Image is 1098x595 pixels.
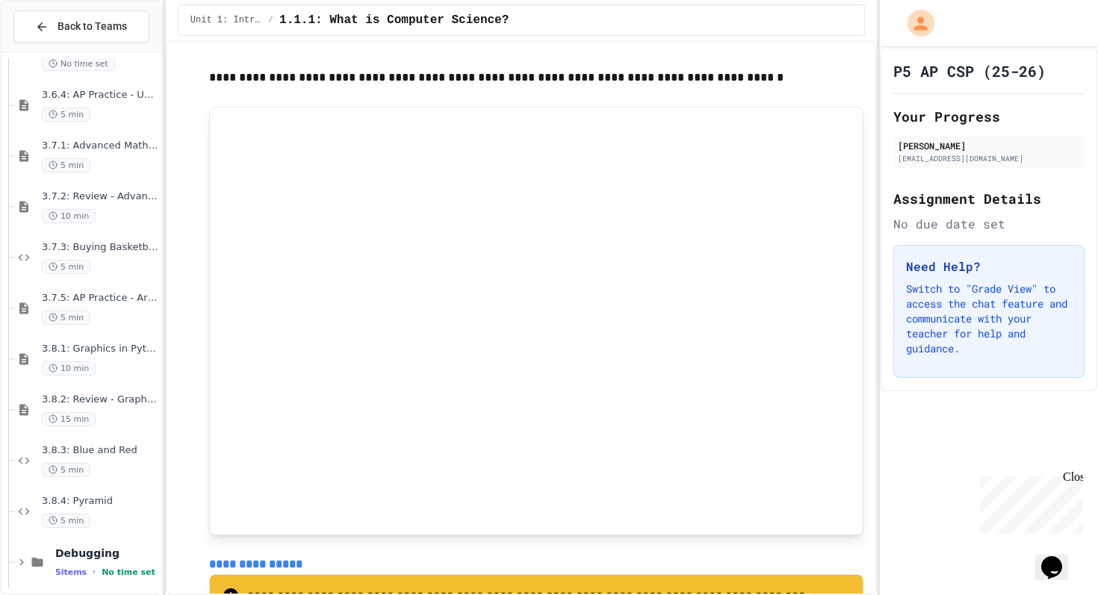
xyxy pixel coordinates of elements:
span: 5 min [42,311,90,325]
h2: Your Progress [893,106,1085,127]
p: Switch to "Grade View" to access the chat feature and communicate with your teacher for help and ... [906,281,1072,356]
span: 3.8.1: Graphics in Python [42,343,158,355]
span: Unit 1: Intro to Computer Science [190,14,262,26]
span: 10 min [42,361,96,376]
span: 3.8.2: Review - Graphics in Python [42,393,158,406]
span: 5 min [42,158,90,172]
iframe: chat widget [974,470,1083,534]
span: 5 items [55,567,87,577]
div: [EMAIL_ADDRESS][DOMAIN_NAME] [898,153,1080,164]
span: / [268,14,273,26]
span: 5 min [42,260,90,274]
span: Back to Teams [58,19,127,34]
span: 3.8.3: Blue and Red [42,444,158,457]
span: 3.7.2: Review - Advanced Math in Python [42,190,158,203]
h1: P5 AP CSP (25-26) [893,60,1046,81]
span: 15 min [42,412,96,426]
span: 3.8.4: Pyramid [42,495,158,508]
span: 10 min [42,209,96,223]
span: 1.1.1: What is Computer Science? [279,11,509,29]
h2: Assignment Details [893,188,1085,209]
span: 3.7.1: Advanced Math in Python [42,140,158,152]
span: Debugging [55,546,158,560]
div: Chat with us now!Close [6,6,103,95]
span: 5 min [42,514,90,528]
span: 3.7.3: Buying Basketballs [42,241,158,254]
span: • [93,566,96,578]
span: 3.7.5: AP Practice - Arithmetic Operators [42,292,158,305]
div: My Account [892,6,938,40]
span: 5 min [42,108,90,122]
span: No time set [42,57,115,71]
h3: Need Help? [906,258,1072,275]
div: No due date set [893,215,1085,233]
span: No time set [102,567,155,577]
span: 5 min [42,463,90,477]
div: [PERSON_NAME] [898,139,1080,152]
span: 3.6.4: AP Practice - User Input [42,89,158,102]
iframe: chat widget [1035,535,1083,580]
button: Back to Teams [13,10,149,43]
